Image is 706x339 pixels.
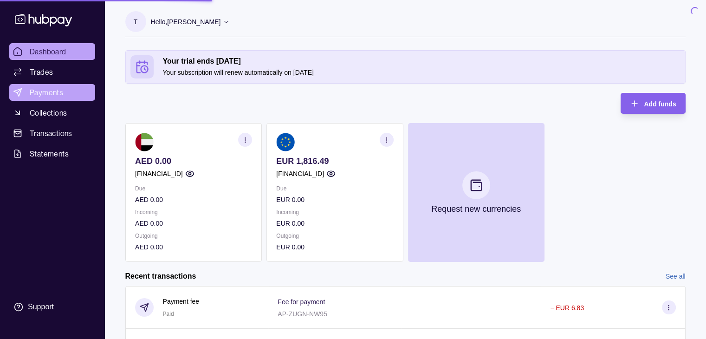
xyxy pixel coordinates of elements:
a: Trades [9,64,95,80]
p: Incoming [135,207,252,217]
span: Payments [30,87,63,98]
span: Collections [30,107,67,118]
button: Request new currencies [408,123,544,262]
span: Dashboard [30,46,66,57]
p: Hello, [PERSON_NAME] [151,17,221,27]
p: EUR 0.00 [276,195,393,205]
p: Payment fee [163,296,200,306]
a: Payments [9,84,95,101]
p: AED 0.00 [135,156,252,166]
p: Incoming [276,207,393,217]
p: [FINANCIAL_ID] [276,169,324,179]
h2: Recent transactions [125,271,196,281]
a: Support [9,297,95,317]
span: Trades [30,66,53,78]
span: Statements [30,148,69,159]
a: Transactions [9,125,95,142]
p: EUR 0.00 [276,242,393,252]
p: AED 0.00 [135,195,252,205]
p: Fee for payment [278,298,325,306]
p: Your subscription will renew automatically on [DATE] [163,67,680,78]
p: [FINANCIAL_ID] [135,169,183,179]
p: T [134,17,138,27]
img: ae [135,133,154,151]
span: Transactions [30,128,72,139]
a: Statements [9,145,95,162]
p: AED 0.00 [135,218,252,228]
p: AP-ZUGN-NW95 [278,310,327,318]
button: Add funds [621,93,685,114]
p: EUR 1,816.49 [276,156,393,166]
p: − EUR 6.83 [550,304,584,312]
span: Add funds [644,100,676,108]
p: AED 0.00 [135,242,252,252]
span: Paid [163,311,174,317]
a: See all [666,271,686,281]
p: Outgoing [135,231,252,241]
p: Outgoing [276,231,393,241]
a: Collections [9,104,95,121]
p: Due [276,183,393,194]
h2: Your trial ends [DATE] [163,56,680,66]
p: Due [135,183,252,194]
a: Dashboard [9,43,95,60]
p: EUR 0.00 [276,218,393,228]
p: Request new currencies [431,204,521,214]
img: eu [276,133,295,151]
div: Support [28,302,54,312]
